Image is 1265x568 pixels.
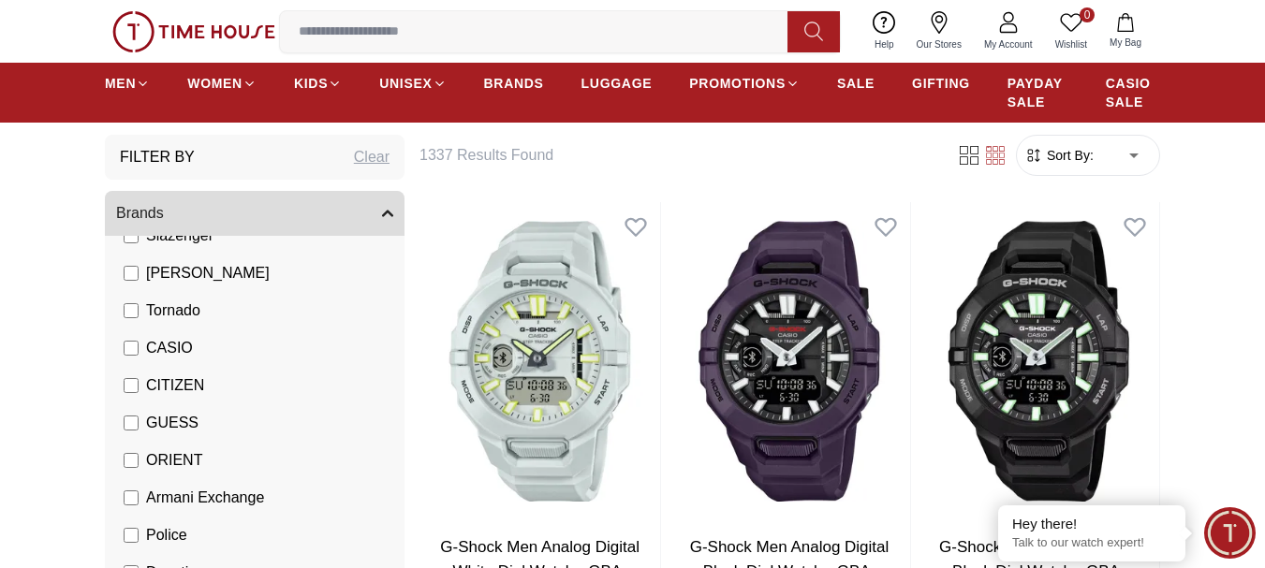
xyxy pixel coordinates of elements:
a: BRANDS [484,66,544,100]
input: CITIZEN [124,378,139,393]
span: [PERSON_NAME] [146,262,270,284]
a: SALE [837,66,875,100]
a: Our Stores [905,7,973,55]
span: CASIO [146,337,193,359]
span: CITIZEN [146,374,204,397]
input: GUESS [124,415,139,430]
span: UNISEX [379,74,432,93]
button: Brands [105,191,405,236]
input: Armani Exchange [124,490,139,505]
span: KIDS [294,74,328,93]
input: Police [124,528,139,543]
div: Clear [354,146,390,168]
div: Chat Widget [1204,507,1256,559]
a: Help [863,7,905,55]
h6: 1337 Results Found [419,144,934,167]
span: PROMOTIONS [689,74,786,93]
span: GIFTING [912,74,970,93]
a: LUGGAGE [581,66,653,100]
a: PROMOTIONS [689,66,800,100]
span: MEN [105,74,136,93]
h3: Filter By [120,146,195,168]
span: Armani Exchange [146,487,264,509]
span: Brands [116,202,164,225]
span: Help [867,37,902,51]
a: KIDS [294,66,342,100]
a: PAYDAY SALE [1008,66,1068,119]
input: Tornado [124,303,139,318]
span: GUESS [146,412,199,434]
span: Police [146,524,187,546]
a: UNISEX [379,66,446,100]
input: CASIO [124,341,139,356]
span: 0 [1080,7,1095,22]
span: BRANDS [484,74,544,93]
span: PAYDAY SALE [1008,74,1068,111]
span: My Account [977,37,1040,51]
a: GIFTING [912,66,970,100]
button: Sort By: [1024,146,1094,165]
div: Hey there! [1012,515,1171,533]
img: G-Shock Men Analog Digital Black Dial Watch - GBA-950-2ADR [669,202,909,520]
span: Slazenger [146,225,213,247]
a: 0Wishlist [1044,7,1098,55]
input: Slazenger [124,228,139,243]
span: My Bag [1102,36,1149,50]
span: Tornado [146,299,200,322]
img: G-Shock Men Analog Digital White Dial Watch - GBA-950-7ADR [419,202,660,520]
a: MEN [105,66,150,100]
img: G-Shock Men Analog Digital Black Dial Watch - GBA-950-1ADR [919,202,1159,520]
span: ORIENT [146,449,202,472]
span: LUGGAGE [581,74,653,93]
span: WOMEN [187,74,243,93]
a: WOMEN [187,66,257,100]
span: Sort By: [1043,146,1094,165]
span: SALE [837,74,875,93]
input: [PERSON_NAME] [124,266,139,281]
span: Our Stores [909,37,969,51]
span: CASIO SALE [1106,74,1160,111]
input: ORIENT [124,453,139,468]
span: Wishlist [1048,37,1095,51]
button: My Bag [1098,9,1153,53]
p: Talk to our watch expert! [1012,535,1171,551]
img: ... [112,11,275,52]
a: CASIO SALE [1106,66,1160,119]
